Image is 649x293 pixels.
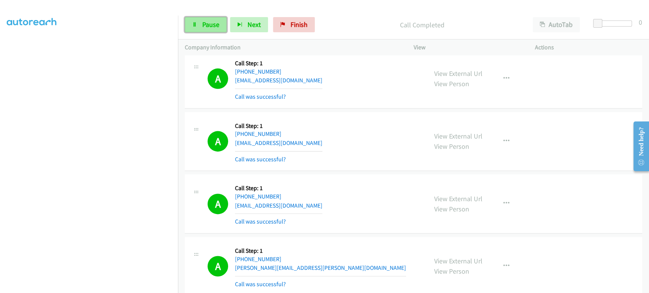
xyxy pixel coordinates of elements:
[235,280,286,288] a: Call was successful?
[208,194,228,214] h1: A
[414,43,521,52] p: View
[235,139,322,146] a: [EMAIL_ADDRESS][DOMAIN_NAME]
[627,116,649,176] iframe: Resource Center
[434,79,469,88] a: View Person
[434,194,482,203] a: View External Url
[535,43,642,52] p: Actions
[230,17,268,32] button: Next
[208,256,228,276] h1: A
[434,205,469,213] a: View Person
[235,130,281,137] a: [PHONE_NUMBER]
[235,122,322,130] h5: Call Step: 1
[235,68,281,75] a: [PHONE_NUMBER]
[290,20,308,29] span: Finish
[235,184,322,192] h5: Call Step: 1
[235,77,322,84] a: [EMAIL_ADDRESS][DOMAIN_NAME]
[208,131,228,151] h1: A
[434,267,469,276] a: View Person
[235,156,286,163] a: Call was successful?
[273,17,315,32] a: Finish
[185,17,227,32] a: Pause
[248,20,261,29] span: Next
[208,68,228,89] h1: A
[434,142,469,151] a: View Person
[235,60,322,67] h5: Call Step: 1
[597,20,632,27] div: Delay between calls (in seconds)
[185,43,400,52] p: Company Information
[434,69,482,78] a: View External Url
[325,20,519,30] p: Call Completed
[434,257,482,265] a: View External Url
[235,218,286,225] a: Call was successful?
[202,20,219,29] span: Pause
[235,247,406,255] h5: Call Step: 1
[533,17,580,32] button: AutoTab
[235,202,322,209] a: [EMAIL_ADDRESS][DOMAIN_NAME]
[235,264,406,271] a: [PERSON_NAME][EMAIL_ADDRESS][PERSON_NAME][DOMAIN_NAME]
[235,93,286,100] a: Call was successful?
[235,193,281,200] a: [PHONE_NUMBER]
[235,255,281,263] a: [PHONE_NUMBER]
[434,132,482,140] a: View External Url
[639,17,642,27] div: 0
